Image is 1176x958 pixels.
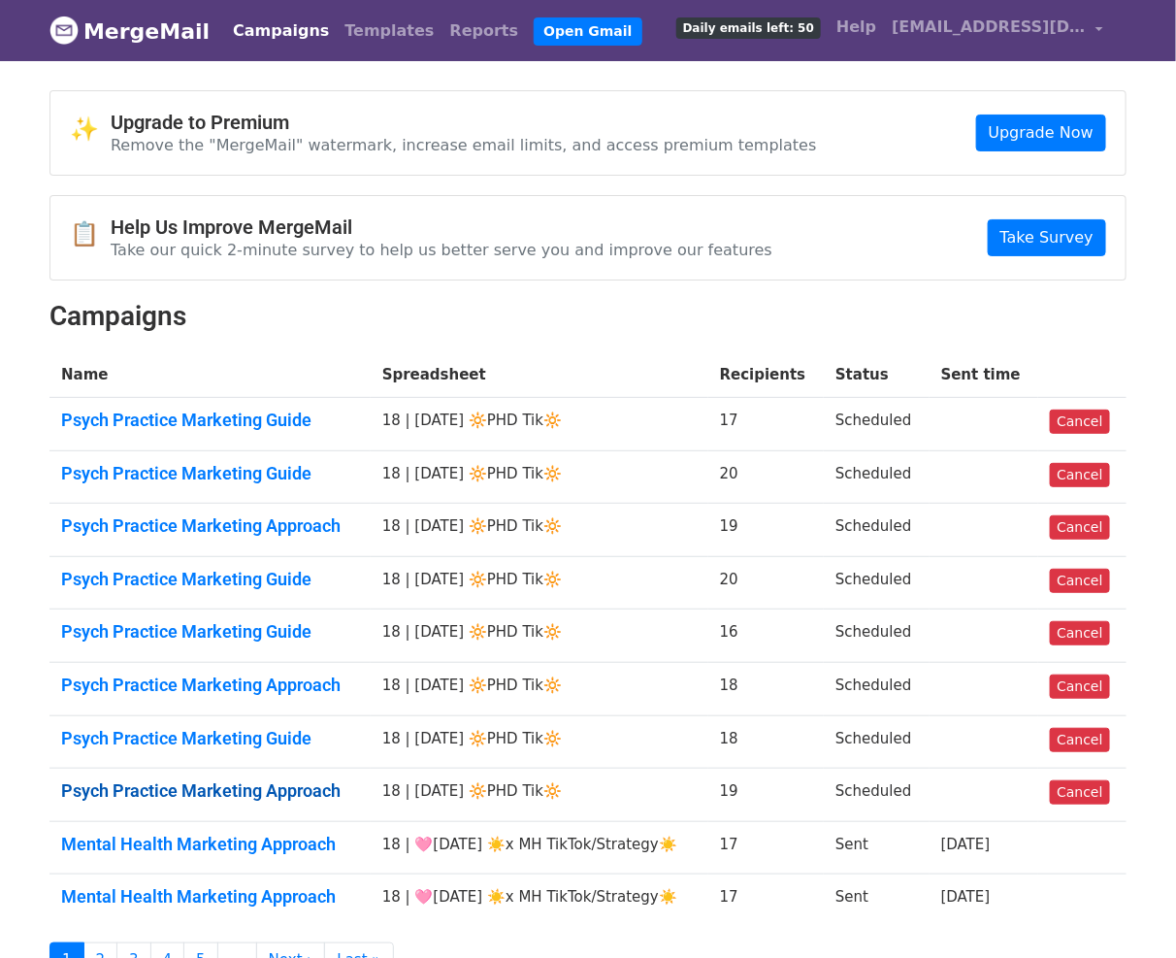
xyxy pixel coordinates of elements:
[61,515,359,537] a: Psych Practice Marketing Approach
[371,398,708,451] td: 18 | [DATE] 🔆PHD Tik🔆
[708,610,824,663] td: 16
[892,16,1086,39] span: [EMAIL_ADDRESS][DOMAIN_NAME]
[988,219,1106,256] a: Take Survey
[371,875,708,927] td: 18 | 🩷[DATE] ☀️x MH TikTok/Strategy☀️
[824,875,930,927] td: Sent
[442,12,527,50] a: Reports
[49,16,79,45] img: MergeMail logo
[371,610,708,663] td: 18 | [DATE] 🔆PHD Tik🔆
[111,135,817,155] p: Remove the "MergeMail" watermark, increase email limits, and access premium templates
[1050,621,1109,645] a: Cancel
[371,663,708,716] td: 18 | [DATE] 🔆PHD Tik🔆
[824,398,930,451] td: Scheduled
[371,556,708,610] td: 18 | [DATE] 🔆PHD Tik🔆
[941,888,991,906] a: [DATE]
[1050,463,1109,487] a: Cancel
[824,663,930,716] td: Scheduled
[708,504,824,557] td: 19
[49,300,1127,333] h2: Campaigns
[1050,410,1109,434] a: Cancel
[1050,569,1109,593] a: Cancel
[824,610,930,663] td: Scheduled
[930,352,1039,398] th: Sent time
[61,728,359,749] a: Psych Practice Marketing Guide
[371,715,708,769] td: 18 | [DATE] 🔆PHD Tik🔆
[824,769,930,822] td: Scheduled
[708,875,824,927] td: 17
[824,450,930,504] td: Scheduled
[49,352,371,398] th: Name
[676,17,821,39] span: Daily emails left: 50
[61,463,359,484] a: Psych Practice Marketing Guide
[111,240,772,260] p: Take our quick 2-minute survey to help us better serve you and improve our features
[1050,675,1109,699] a: Cancel
[708,398,824,451] td: 17
[61,834,359,855] a: Mental Health Marketing Approach
[708,450,824,504] td: 20
[708,352,824,398] th: Recipients
[708,821,824,875] td: 17
[708,663,824,716] td: 18
[708,769,824,822] td: 19
[1050,515,1109,540] a: Cancel
[111,111,817,134] h4: Upgrade to Premium
[1050,780,1109,805] a: Cancel
[61,569,359,590] a: Psych Practice Marketing Guide
[111,215,772,239] h4: Help Us Improve MergeMail
[61,886,359,908] a: Mental Health Marketing Approach
[708,715,824,769] td: 18
[669,8,829,47] a: Daily emails left: 50
[371,352,708,398] th: Spreadsheet
[337,12,441,50] a: Templates
[225,12,337,50] a: Campaigns
[49,11,210,51] a: MergeMail
[371,450,708,504] td: 18 | [DATE] 🔆PHD Tik🔆
[70,116,111,144] span: ✨
[824,715,930,769] td: Scheduled
[1050,728,1109,752] a: Cancel
[371,769,708,822] td: 18 | [DATE] 🔆PHD Tik🔆
[61,675,359,696] a: Psych Practice Marketing Approach
[371,821,708,875] td: 18 | 🩷[DATE] ☀️x MH TikTok/Strategy☀️
[829,8,884,47] a: Help
[976,115,1106,151] a: Upgrade Now
[61,410,359,431] a: Psych Practice Marketing Guide
[371,504,708,557] td: 18 | [DATE] 🔆PHD Tik🔆
[941,836,991,853] a: [DATE]
[824,352,930,398] th: Status
[1079,865,1176,958] iframe: Chat Widget
[70,220,111,248] span: 📋
[534,17,641,46] a: Open Gmail
[61,780,359,802] a: Psych Practice Marketing Approach
[824,821,930,875] td: Sent
[61,621,359,643] a: Psych Practice Marketing Guide
[708,556,824,610] td: 20
[824,504,930,557] td: Scheduled
[884,8,1111,53] a: [EMAIL_ADDRESS][DOMAIN_NAME]
[824,556,930,610] td: Scheduled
